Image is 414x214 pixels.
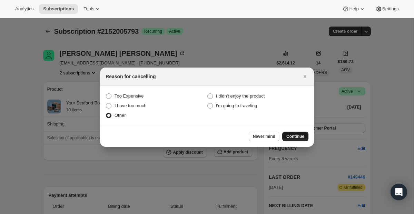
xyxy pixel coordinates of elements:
[106,73,156,80] h2: Reason for cancelling
[391,184,407,200] div: Open Intercom Messenger
[11,4,38,14] button: Analytics
[79,4,105,14] button: Tools
[216,103,257,108] span: I'm going to traveling
[15,6,33,12] span: Analytics
[115,103,147,108] span: I have too much
[282,132,308,141] button: Continue
[286,134,304,139] span: Continue
[253,134,275,139] span: Never mind
[338,4,369,14] button: Help
[83,6,94,12] span: Tools
[216,93,265,99] span: I didn't enjoy the product
[371,4,403,14] button: Settings
[349,6,358,12] span: Help
[115,93,144,99] span: Too Expensive
[300,72,310,81] button: Close
[43,6,74,12] span: Subscriptions
[39,4,78,14] button: Subscriptions
[382,6,399,12] span: Settings
[249,132,279,141] button: Never mind
[115,113,126,118] span: Other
